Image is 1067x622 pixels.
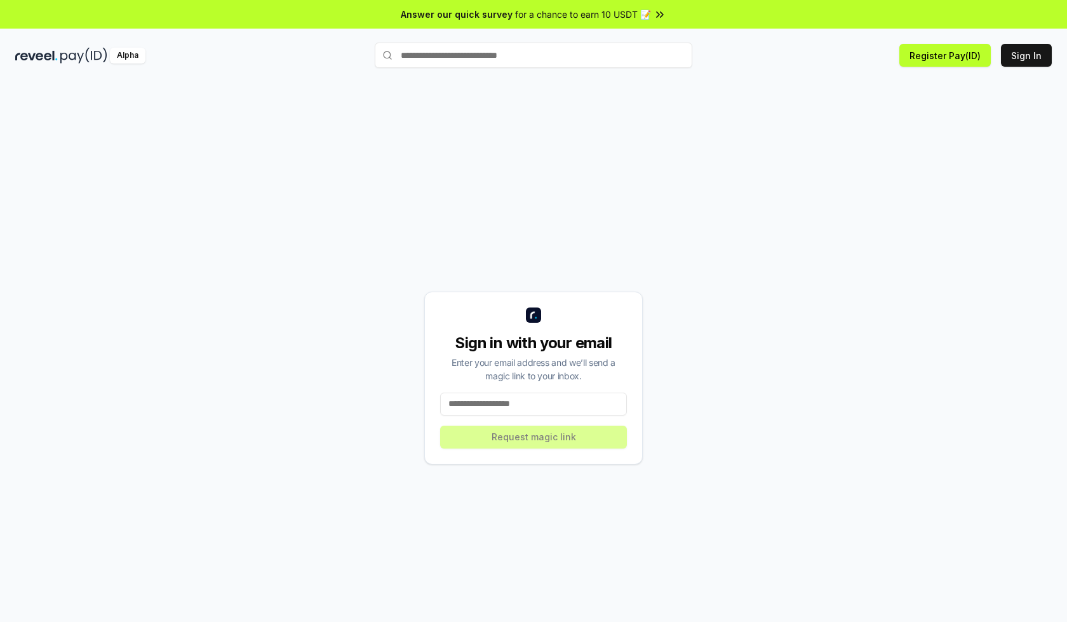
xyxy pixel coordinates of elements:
img: logo_small [526,308,541,323]
button: Sign In [1001,44,1052,67]
img: pay_id [60,48,107,64]
span: for a chance to earn 10 USDT 📝 [515,8,651,21]
button: Register Pay(ID) [899,44,991,67]
img: reveel_dark [15,48,58,64]
div: Sign in with your email [440,333,627,353]
span: Answer our quick survey [401,8,513,21]
div: Enter your email address and we’ll send a magic link to your inbox. [440,356,627,382]
div: Alpha [110,48,145,64]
